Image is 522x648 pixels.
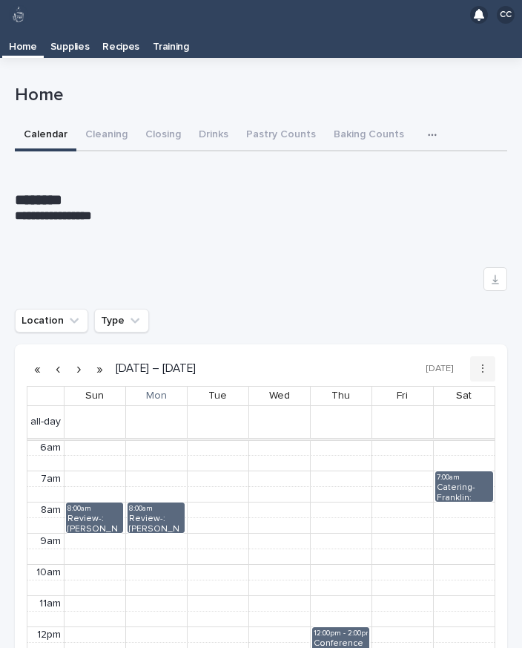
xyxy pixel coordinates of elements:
div: 7:00am [437,473,492,482]
a: Supplies [44,30,96,58]
button: Calendar [15,120,76,151]
button: ⋮ [470,356,495,382]
button: Type [94,309,149,333]
a: Training [146,30,196,58]
div: 12:00pm - 2:00pm [314,629,369,638]
span: all-day [27,416,64,428]
div: 7am [38,473,64,485]
p: Recipes [102,30,139,53]
p: Training [153,30,189,53]
button: Location [15,309,88,333]
a: Home [2,30,44,56]
button: Cleaning [76,120,136,151]
a: August 11, 2025 [143,387,170,405]
button: Previous week [47,357,68,381]
img: 80hjoBaRqlyywVK24fQd [9,5,28,24]
div: 12pm [34,629,64,641]
div: 8am [38,504,64,517]
button: Closing [136,120,190,151]
button: Pastry Counts [237,120,325,151]
div: Review-: [PERSON_NAME] - 90 Day Review [129,514,184,532]
a: August 12, 2025 [205,387,230,405]
button: Drinks [190,120,237,151]
p: Home [15,85,501,106]
button: Baking Counts [325,120,413,151]
div: 11am [36,598,64,610]
div: Catering-Franklin: Connection Point [437,482,492,501]
h2: [DATE] – [DATE] [110,363,196,374]
a: Recipes [96,30,146,58]
a: August 14, 2025 [328,387,353,405]
div: Review-: [PERSON_NAME] - Semi-annual Review [67,514,122,532]
button: Next week [68,357,89,381]
div: 8:00am [67,504,122,513]
a: August 13, 2025 [266,387,293,405]
div: CC [497,6,515,24]
a: August 16, 2025 [453,387,475,405]
a: August 15, 2025 [394,387,411,405]
p: Supplies [50,30,90,53]
div: 8:00am [129,504,184,513]
div: 10am [33,566,64,579]
button: Previous year [27,357,47,381]
a: August 10, 2025 [82,387,107,405]
button: Next year [89,357,110,381]
p: Home [9,30,37,53]
div: 6am [37,442,64,454]
div: 9am [37,535,64,548]
button: [DATE] [419,359,460,380]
